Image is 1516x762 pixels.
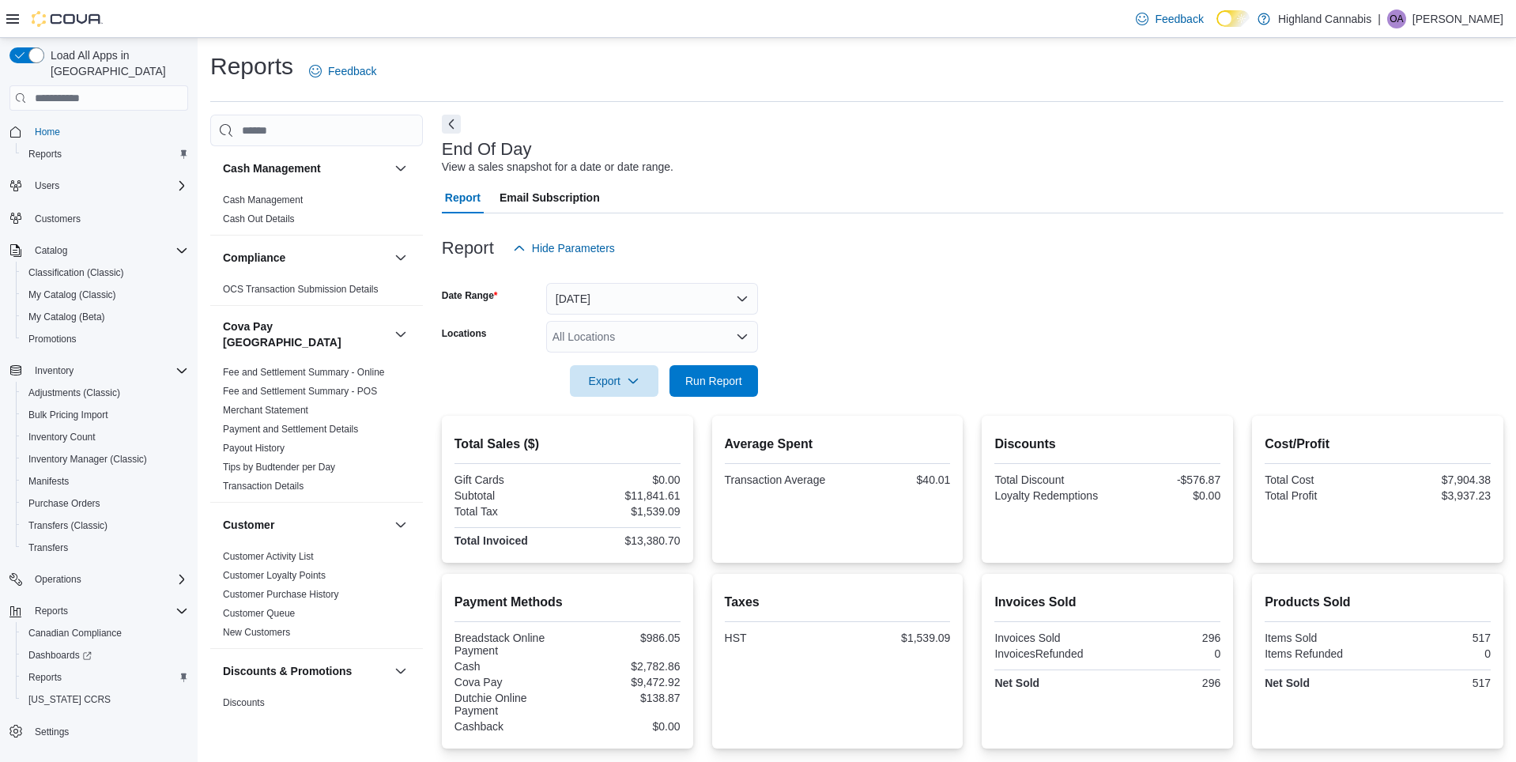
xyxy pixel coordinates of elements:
button: Customer [391,515,410,534]
a: Payout History [223,443,285,454]
div: $3,937.23 [1381,489,1491,502]
span: Bulk Pricing Import [28,409,108,421]
div: $11,841.61 [571,489,681,502]
div: 517 [1381,632,1491,644]
button: Compliance [391,248,410,267]
span: Email Subscription [500,182,600,213]
span: Hide Parameters [532,240,615,256]
span: Tips by Budtender per Day [223,461,335,473]
span: Load All Apps in [GEOGRAPHIC_DATA] [44,47,188,79]
h2: Average Spent [725,435,951,454]
span: Dashboards [22,646,188,665]
span: Report [445,182,481,213]
h3: Cash Management [223,160,321,176]
span: Bulk Pricing Import [22,406,188,424]
button: Cash Management [223,160,388,176]
p: | [1378,9,1381,28]
div: $1,539.09 [571,505,681,518]
span: Classification (Classic) [28,266,124,279]
button: Run Report [669,365,758,397]
button: Reports [16,143,194,165]
span: Inventory Manager (Classic) [22,450,188,469]
strong: Net Sold [1265,677,1310,689]
button: Operations [28,570,88,589]
button: Transfers [16,537,194,559]
h3: End Of Day [442,140,532,159]
a: Inventory Manager (Classic) [22,450,153,469]
div: Subtotal [454,489,564,502]
h2: Invoices Sold [994,593,1220,612]
a: Feedback [303,55,383,87]
a: Reports [22,145,68,164]
span: New Customers [223,626,290,639]
div: Total Cost [1265,473,1375,486]
span: Catalog [28,241,188,260]
h2: Cost/Profit [1265,435,1491,454]
div: Loyalty Redemptions [994,489,1104,502]
button: Promotions [16,328,194,350]
div: $9,472.92 [571,676,681,688]
div: Breadstack Online Payment [454,632,564,657]
a: Customer Purchase History [223,589,339,600]
a: Transfers [22,538,74,557]
button: Open list of options [736,330,749,343]
button: Cash Management [391,159,410,178]
a: Promotions [22,330,83,349]
button: Purchase Orders [16,492,194,515]
div: Cova Pay [GEOGRAPHIC_DATA] [210,363,423,502]
div: Cova Pay [454,676,564,688]
a: Fee and Settlement Summary - POS [223,386,377,397]
a: Adjustments (Classic) [22,383,126,402]
a: Feedback [1129,3,1209,35]
button: Export [570,365,658,397]
div: 517 [1381,677,1491,689]
span: Promotions [28,333,77,345]
div: Items Sold [1265,632,1375,644]
h2: Total Sales ($) [454,435,681,454]
span: Reports [22,668,188,687]
button: Compliance [223,250,388,266]
span: Manifests [22,472,188,491]
div: $0.00 [571,473,681,486]
button: Inventory [28,361,80,380]
h2: Products Sold [1265,593,1491,612]
a: Manifests [22,472,75,491]
span: Customer Queue [223,607,295,620]
a: Fee and Settlement Summary - Online [223,367,385,378]
span: Transaction Details [223,480,304,492]
span: Reports [35,605,68,617]
button: [DATE] [546,283,758,315]
span: Cash Management [223,194,303,206]
a: My Catalog (Beta) [22,307,111,326]
span: Canadian Compliance [22,624,188,643]
div: Total Profit [1265,489,1375,502]
a: Purchase Orders [22,494,107,513]
span: Settings [28,722,188,741]
span: Dashboards [28,649,92,662]
div: Total Discount [994,473,1104,486]
button: Users [28,176,66,195]
button: Reports [16,666,194,688]
div: Transaction Average [725,473,835,486]
div: Gift Cards [454,473,564,486]
h2: Discounts [994,435,1220,454]
a: My Catalog (Classic) [22,285,123,304]
div: $138.87 [571,692,681,704]
span: Transfers (Classic) [22,516,188,535]
h3: Customer [223,517,274,533]
img: Cova [32,11,103,27]
span: Inventory [28,361,188,380]
a: Canadian Compliance [22,624,128,643]
span: Payment and Settlement Details [223,423,358,436]
button: Inventory Count [16,426,194,448]
span: Promotion Details [223,715,298,728]
span: Promotions [22,330,188,349]
label: Date Range [442,289,498,302]
a: Settings [28,722,75,741]
span: Transfers (Classic) [28,519,107,532]
a: OCS Transaction Submission Details [223,284,379,295]
span: My Catalog (Classic) [28,289,116,301]
button: Hide Parameters [507,232,621,264]
span: Adjustments (Classic) [22,383,188,402]
span: Transfers [22,538,188,557]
